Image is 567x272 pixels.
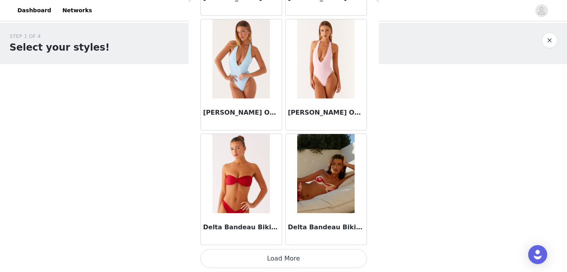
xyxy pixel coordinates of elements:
div: avatar [538,4,545,17]
div: STEP 1 OF 4 [10,32,110,40]
h3: [PERSON_NAME] One Piece Swimsuit - Blue [203,108,279,117]
h3: [PERSON_NAME] One Piece Swimsuit - Pink [288,108,364,117]
img: Delia One Piece Swimsuit - Pink [297,19,355,98]
a: Dashboard [13,2,56,19]
img: Delia One Piece Swimsuit - Blue [212,19,270,98]
button: Load More [200,249,367,268]
h3: Delta Bandeau Bikini Top - Deep Red [203,223,279,232]
img: Delta Bandeau Bikini Top - Deep Red [212,134,270,213]
h1: Select your styles! [10,40,110,55]
h3: Delta Bandeau Bikini Top - Green Tropical [288,223,364,232]
div: Open Intercom Messenger [528,245,547,264]
img: Delta Bandeau Bikini Top - Green Tropical [297,134,355,213]
a: Networks [57,2,97,19]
